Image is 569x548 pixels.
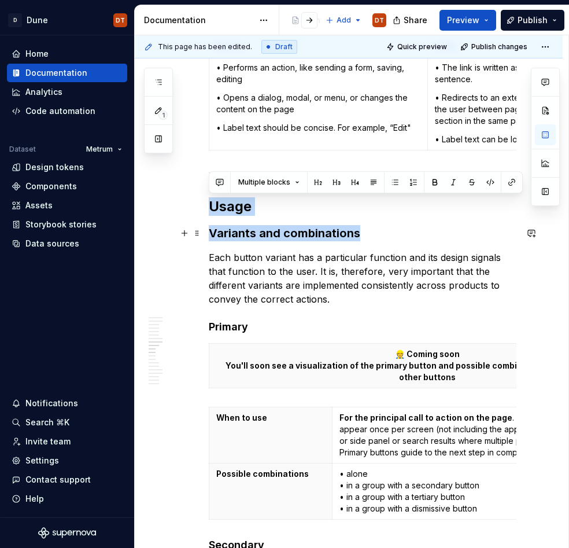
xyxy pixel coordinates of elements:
a: Home [7,45,127,63]
a: Data sources [7,234,127,253]
div: Settings [25,455,59,466]
p: • Label text should be concise. For example, “Edit" [216,122,420,134]
div: Assets [25,200,53,211]
span: This page has been edited. [158,42,252,52]
a: Analytics [7,83,127,101]
button: DDuneDT [2,8,132,32]
a: Components [7,177,127,196]
div: Analytics [25,86,62,98]
p: • Opens a dialog, modal, or menu, or changes the content on the page [216,92,420,115]
h2: Usage [209,197,516,216]
a: Documentation [7,64,127,82]
span: Publish changes [471,42,527,52]
button: Quick preview [383,39,452,55]
div: Storybook stories [25,219,97,230]
button: Notifications [7,394,127,413]
div: D [8,13,22,27]
a: Code automation [7,102,127,120]
div: Dune [27,14,48,26]
div: Search ⌘K [25,417,69,428]
p: Each button variant has a particular function and its design signals that function to the user. I... [209,251,516,306]
button: Search ⌘K [7,413,127,432]
button: Add [322,12,365,28]
div: Data sources [25,238,79,249]
button: Share [387,10,435,31]
button: Help [7,490,127,508]
h3: Variants and combinations [209,225,516,241]
span: Draft [275,42,293,52]
span: Publish [518,14,548,26]
button: Publish changes [457,39,533,55]
a: Storybook stories [7,215,127,234]
h4: Primary [209,320,516,334]
div: Contact support [25,474,91,486]
span: Add [337,16,351,25]
a: Design tokens [7,158,127,176]
a: Settings [7,451,127,470]
button: Metrum [81,141,127,157]
button: Preview [439,10,496,31]
div: Home [25,48,49,60]
div: Components [25,181,77,192]
strong: Possible combinations [216,469,309,479]
svg: Supernova Logo [38,527,96,539]
div: Documentation [144,14,253,26]
div: Page tree [286,9,320,32]
span: Metrum [86,145,113,154]
div: Code automation [25,105,95,117]
div: DT [116,16,125,25]
div: Documentation [25,67,87,79]
p: When to use [216,412,325,424]
span: Preview [447,14,479,26]
span: Quick preview [397,42,447,52]
div: Dataset [9,145,36,154]
button: Contact support [7,470,127,489]
div: Design tokens [25,161,84,173]
button: Publish [501,10,564,31]
div: Help [25,493,44,505]
div: Invite team [25,436,71,447]
a: Invite team [7,432,127,451]
div: Notifications [25,398,78,409]
span: 1 [158,111,168,120]
p: • Performs an action, like sending a form, saving, editing [216,62,420,85]
a: Assets [7,196,127,215]
strong: For the principal call to action on the page [339,413,512,422]
span: Share [404,14,427,26]
div: DT [375,16,384,25]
